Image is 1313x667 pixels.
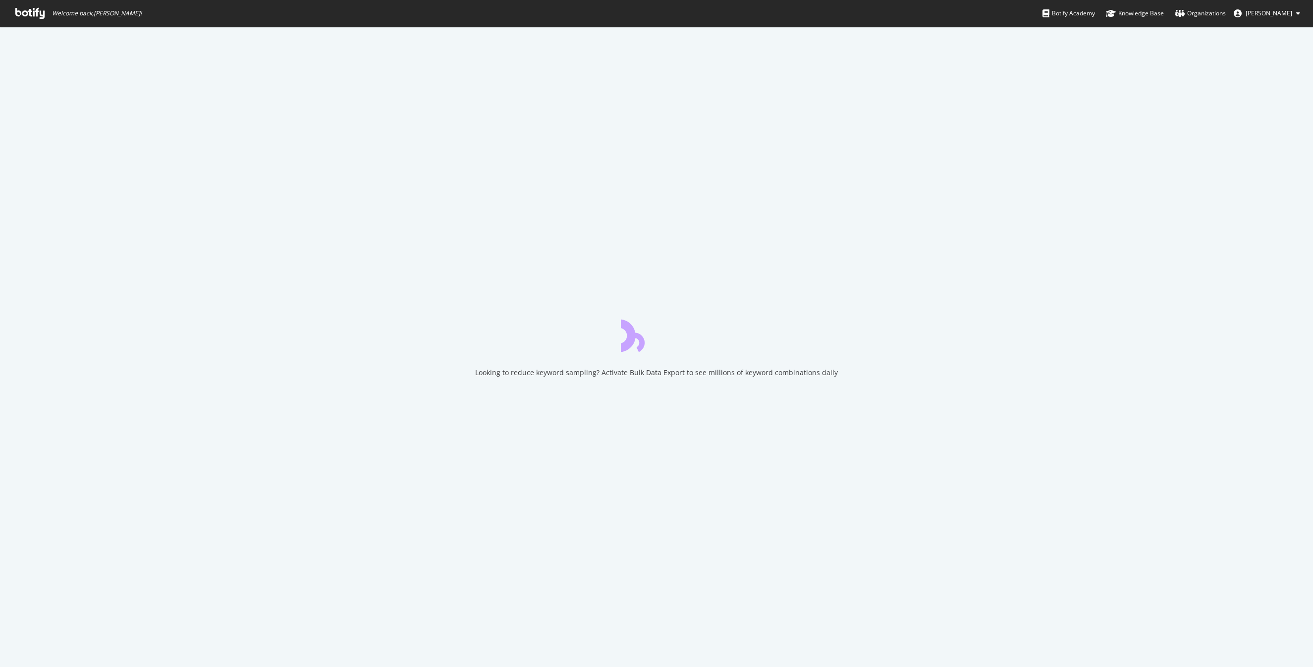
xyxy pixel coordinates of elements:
[1106,8,1164,18] div: Knowledge Base
[1175,8,1226,18] div: Organizations
[1246,9,1292,17] span: Juan Batres
[1226,5,1308,21] button: [PERSON_NAME]
[1042,8,1095,18] div: Botify Academy
[52,9,142,17] span: Welcome back, [PERSON_NAME] !
[621,316,692,352] div: animation
[475,368,838,378] div: Looking to reduce keyword sampling? Activate Bulk Data Export to see millions of keyword combinat...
